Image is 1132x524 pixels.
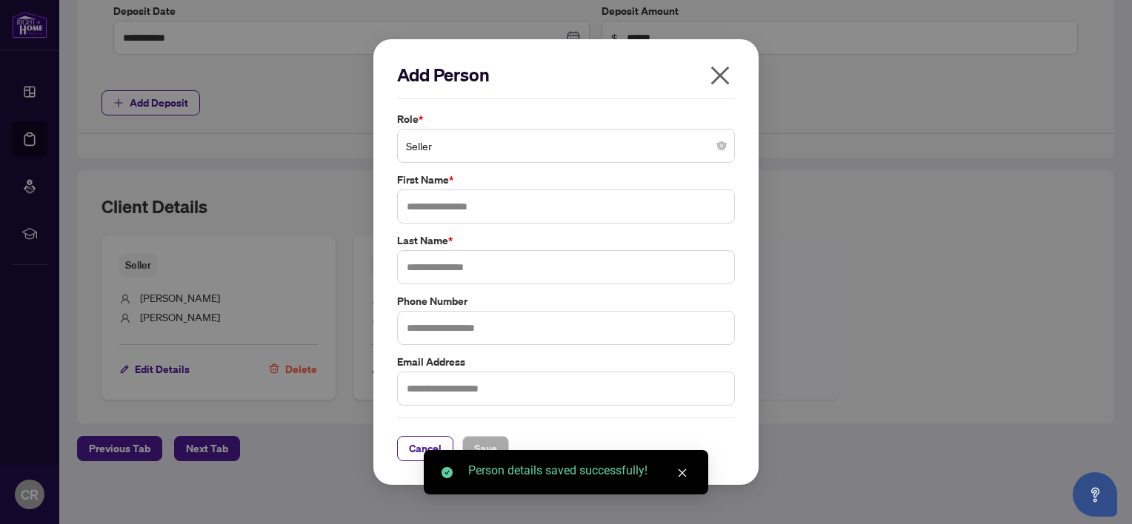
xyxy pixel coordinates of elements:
[442,467,453,478] span: check-circle
[397,293,735,309] label: Phone Number
[397,63,735,87] h2: Add Person
[397,111,735,127] label: Role
[462,436,509,461] button: Save
[397,354,735,370] label: Email Address
[677,468,687,478] span: close
[468,462,690,480] div: Person details saved successfully!
[406,132,726,160] span: Seller
[1073,472,1117,517] button: Open asap
[409,437,442,460] span: Cancel
[708,64,732,87] span: close
[397,436,453,461] button: Cancel
[397,172,735,188] label: First Name
[717,141,726,150] span: close-circle
[397,232,735,249] label: Last Name
[674,465,690,481] a: Close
